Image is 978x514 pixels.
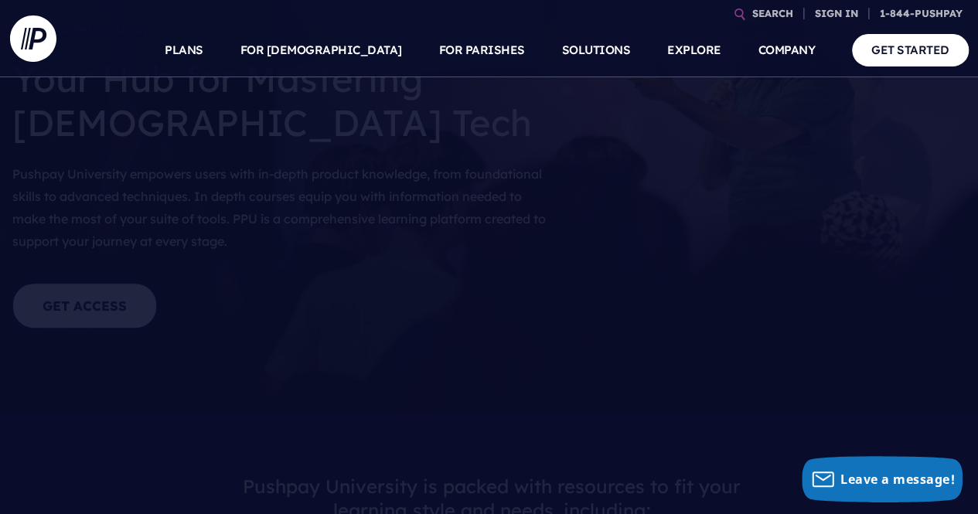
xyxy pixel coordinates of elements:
[840,471,955,488] span: Leave a message!
[165,23,203,77] a: PLANS
[240,23,402,77] a: FOR [DEMOGRAPHIC_DATA]
[802,456,963,502] button: Leave a message!
[758,23,816,77] a: COMPANY
[667,23,721,77] a: EXPLORE
[562,23,631,77] a: SOLUTIONS
[852,34,969,66] a: GET STARTED
[439,23,525,77] a: FOR PARISHES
